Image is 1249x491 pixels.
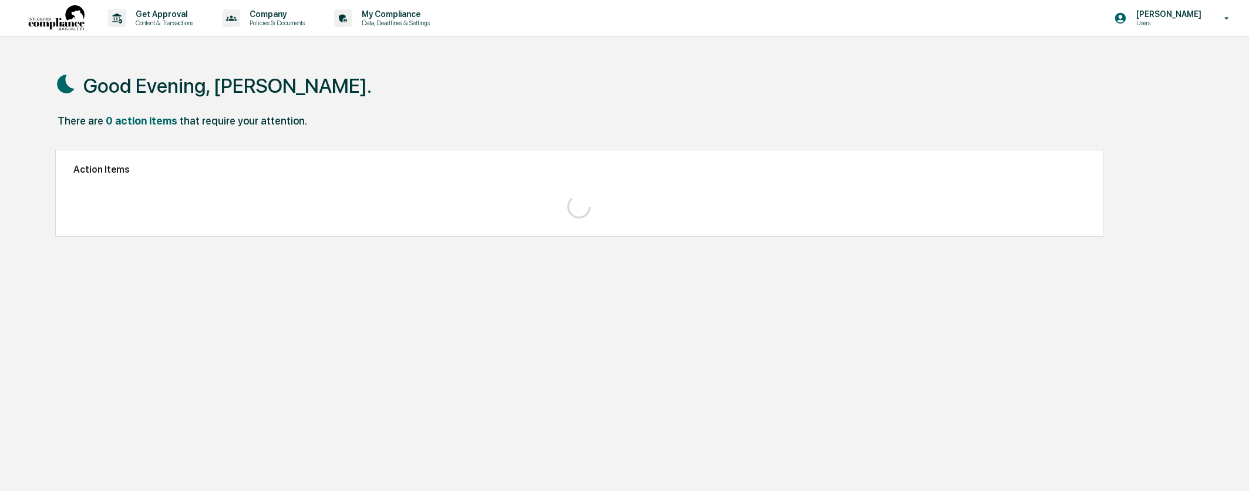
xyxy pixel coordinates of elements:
div: There are [58,115,103,127]
div: 0 action items [106,115,177,127]
h2: Action Items [73,164,1085,175]
h1: Good Evening, [PERSON_NAME]. [83,74,372,97]
p: Users [1127,19,1207,27]
p: Content & Transactions [126,19,199,27]
div: that require your attention. [180,115,307,127]
p: My Compliance [352,9,436,19]
p: Get Approval [126,9,199,19]
img: logo [28,5,85,32]
p: Data, Deadlines & Settings [352,19,436,27]
p: Policies & Documents [240,19,311,27]
p: [PERSON_NAME] [1127,9,1207,19]
p: Company [240,9,311,19]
